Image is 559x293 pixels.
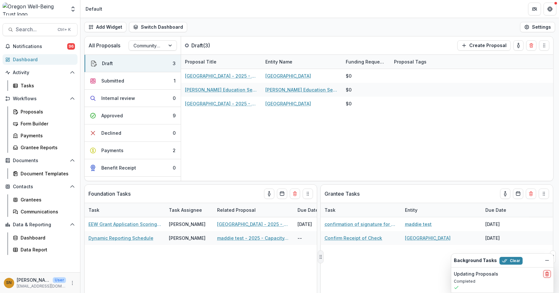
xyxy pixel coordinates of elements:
[53,277,66,283] p: User
[318,250,324,263] button: Drag
[550,250,556,263] button: Drag
[10,194,78,205] a: Grantees
[526,40,536,51] button: Delete card
[346,100,352,107] div: $0
[88,42,120,49] p: All Proposals
[217,235,290,241] a: maddie test - 2025 - Capacity-Building Grant Application
[101,130,121,136] div: Declined
[3,54,78,65] a: Dashboard
[6,281,12,285] div: Siri Ngai
[85,142,181,159] button: Payments2
[213,203,294,217] div: Related Proposal
[21,246,72,253] div: Data Report
[181,58,220,65] div: Proposal Title
[85,203,165,217] div: Task
[191,42,240,49] p: Draft ( 3 )
[294,207,322,213] div: Due Date
[101,147,124,154] div: Payments
[13,44,67,49] span: Notifications
[294,231,342,245] div: --
[401,203,481,217] div: Entity
[520,22,555,32] button: Settings
[500,189,510,199] button: toggle-assigned-to-me
[303,189,313,199] button: Drag
[539,40,549,51] button: Drag
[481,217,530,231] div: [DATE]
[3,93,78,104] button: Open Workflows
[217,221,290,228] a: [GEOGRAPHIC_DATA] - 2025 - Education Employee Well-being Grant Application
[10,142,78,153] a: Grantee Reports
[85,124,181,142] button: Declined0
[174,77,176,84] div: 1
[10,106,78,117] a: Proposals
[17,283,66,289] p: [EMAIL_ADDRESS][DOMAIN_NAME]
[21,108,72,115] div: Proposals
[85,55,181,72] button: Draft3
[86,5,102,12] div: Default
[85,90,181,107] button: Internal review0
[88,221,161,228] a: EEW Grant Application Scoring Rubric
[13,184,67,190] span: Contacts
[342,58,390,65] div: Funding Requested
[173,95,176,102] div: 0
[265,73,311,79] a: [GEOGRAPHIC_DATA]
[21,170,72,177] div: Document Templates
[294,217,342,231] div: [DATE]
[454,271,498,277] h2: Updating Proposals
[3,220,78,230] button: Open Data & Reporting
[173,60,176,67] div: 3
[261,55,342,69] div: Entity Name
[165,203,213,217] div: Task Assignee
[346,73,352,79] div: $0
[265,86,338,93] a: [PERSON_NAME] Education Service District Region XVII
[21,132,72,139] div: Payments
[342,55,390,69] div: Funding Requested
[346,86,352,93] div: $0
[165,207,206,213] div: Task Assignee
[390,55,471,69] div: Proposal Tags
[85,159,181,177] button: Benefit Receipt0
[169,221,206,228] div: [PERSON_NAME]
[526,189,536,199] button: Delete card
[294,203,342,217] div: Due Date
[102,60,113,67] div: Draft
[3,155,78,166] button: Open Documents
[325,221,397,228] a: confirmation of signature for agreement
[185,73,258,79] a: [GEOGRAPHIC_DATA] - 2025 - Community Event Support Request Form
[13,70,67,75] span: Activity
[101,77,124,84] div: Submitted
[265,100,311,107] a: [GEOGRAPHIC_DATA]
[513,189,523,199] button: Calendar
[21,82,72,89] div: Tasks
[85,107,181,124] button: Approved9
[325,235,382,241] a: Confirm Receipt of Check
[13,158,67,163] span: Documents
[261,58,296,65] div: Entity Name
[321,207,339,213] div: Task
[101,112,123,119] div: Approved
[173,112,176,119] div: 9
[10,232,78,243] a: Dashboard
[405,221,432,228] a: maddie test
[321,203,401,217] div: Task
[10,206,78,217] a: Communications
[454,258,497,263] h2: Background Tasks
[13,96,67,102] span: Workflows
[181,55,261,69] div: Proposal Title
[13,222,67,228] span: Data & Reporting
[88,190,131,198] p: Foundation Tasks
[457,40,511,51] button: Create Proposal
[101,95,135,102] div: Internal review
[544,3,556,15] button: Get Help
[264,189,274,199] button: toggle-assigned-to-me
[290,189,300,199] button: Delete card
[17,277,50,283] p: [PERSON_NAME]
[543,257,551,264] button: Dismiss
[481,203,530,217] div: Due Date
[213,207,260,213] div: Related Proposal
[21,196,72,203] div: Grantees
[21,144,72,151] div: Grantee Reports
